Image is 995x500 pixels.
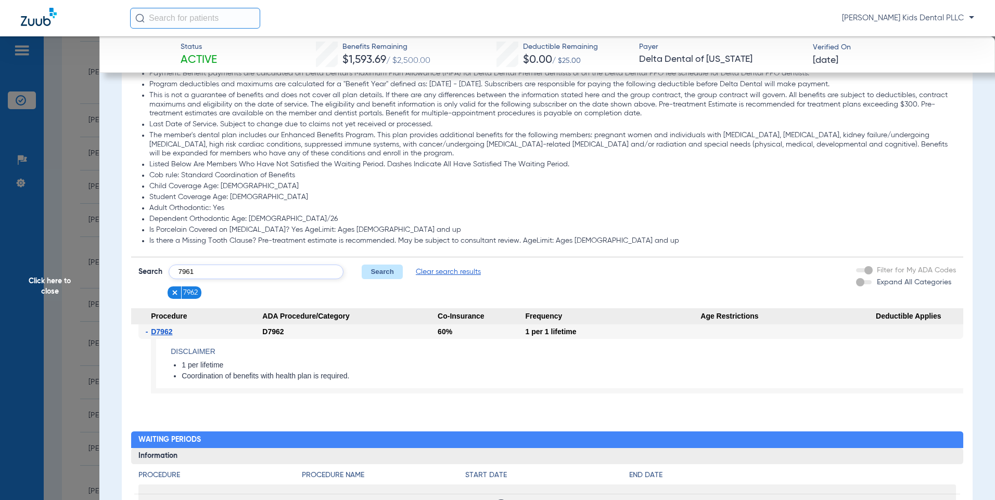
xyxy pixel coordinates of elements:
[262,324,438,339] div: D7962
[182,372,963,381] li: Coordination of benefits with health plan is required.
[438,324,525,339] div: 60%
[171,289,178,296] img: x.svg
[149,193,956,202] li: Student Coverage Age: [DEMOGRAPHIC_DATA]
[149,226,956,235] li: Is Porcelain Covered on [MEDICAL_DATA]? Yes AgeLimit: Ages [DEMOGRAPHIC_DATA] and up
[149,160,956,169] li: Listed Below Are Members Who Have Not Satisfied the Waiting Period. Dashes Indicate All Have Sati...
[875,265,956,276] label: Filter for My ADA Codes
[629,470,956,481] h4: End Date
[302,470,465,481] h4: Procedure Name
[149,215,956,224] li: Dependent Orthodontic Age: [DEMOGRAPHIC_DATA]/26
[149,182,956,191] li: Child Coverage Age: [DEMOGRAPHIC_DATA]
[146,324,151,339] span: -
[877,279,951,286] span: Expand All Categories
[416,267,481,277] span: Clear search results
[552,57,581,64] span: / $25.00
[813,54,838,67] span: [DATE]
[943,450,995,500] iframe: Chat Widget
[465,470,629,481] h4: Start Date
[149,131,956,159] li: The member's dental plan includes our Enhanced Benefits Program. This plan provides additional be...
[149,91,956,119] li: This is not a guarantee of benefits and does not cover all plan details. If there are any differe...
[362,265,403,279] button: Search
[183,287,198,298] span: 7962
[138,267,162,277] span: Search
[131,448,964,465] h3: Information
[21,8,57,26] img: Zuub Logo
[149,69,956,78] li: Payment: Benefit payments are calculated on Delta Dental's Maximum Plan Allowance (MPA) for Delta...
[131,308,263,325] span: Procedure
[138,470,302,481] h4: Procedure
[523,42,598,52] span: Deductible Remaining
[525,324,700,339] div: 1 per 1 lifetime
[181,42,217,52] span: Status
[523,55,552,65] span: $0.00
[135,14,145,23] img: Search Icon
[342,55,386,65] span: $1,593.69
[639,42,804,52] span: Payer
[149,236,956,246] li: Is there a Missing Tooth Clause? Pre-treatment estimate is recommended. May be subject to consult...
[130,8,260,29] input: Search for patients
[639,53,804,66] span: Delta Dental of [US_STATE]
[149,204,956,213] li: Adult Orthodontic: Yes
[151,327,172,336] span: D7962
[342,42,430,52] span: Benefits Remaining
[525,308,700,325] span: Frequency
[700,308,876,325] span: Age Restrictions
[182,361,963,370] li: 1 per lifetime
[169,265,343,279] input: Search by ADA code or keyword…
[876,308,963,325] span: Deductible Applies
[813,42,978,53] span: Verified On
[149,80,956,89] li: Program deductibles and maximums are calculated for a "Benefit Year" defined as: [DATE] - [DATE]....
[138,470,302,484] app-breakdown-title: Procedure
[171,346,963,357] h4: Disclaimer
[302,470,465,484] app-breakdown-title: Procedure Name
[842,13,974,23] span: [PERSON_NAME] Kids Dental PLLC
[149,120,956,129] li: Last Date of Service. Subject to change due to claims not yet received or processed.
[262,308,438,325] span: ADA Procedure/Category
[131,431,964,448] h2: Waiting Periods
[629,470,956,484] app-breakdown-title: End Date
[438,308,525,325] span: Co-Insurance
[465,470,629,484] app-breakdown-title: Start Date
[149,171,956,180] li: Cob rule: Standard Coordination of Benefits
[181,53,217,68] span: Active
[386,57,430,65] span: / $2,500.00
